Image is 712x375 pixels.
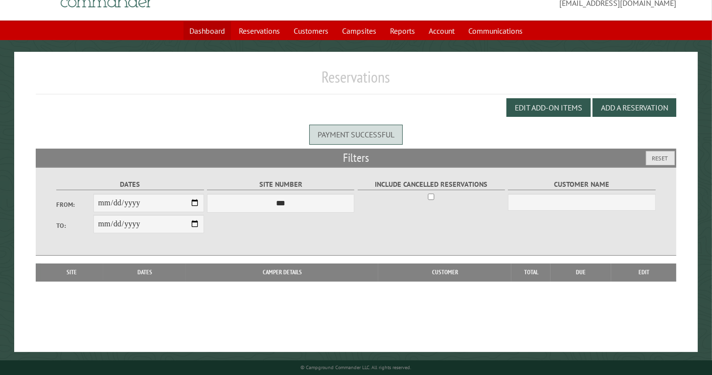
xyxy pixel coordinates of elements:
[462,22,528,40] a: Communications
[423,22,460,40] a: Account
[551,264,611,281] th: Due
[41,264,104,281] th: Site
[336,22,382,40] a: Campsites
[378,264,511,281] th: Customer
[36,67,677,94] h1: Reservations
[288,22,334,40] a: Customers
[56,179,204,190] label: Dates
[508,179,655,190] label: Customer Name
[300,364,411,371] small: © Campground Commander LLC. All rights reserved.
[593,98,676,117] button: Add a Reservation
[103,264,186,281] th: Dates
[36,149,677,167] h2: Filters
[186,264,378,281] th: Camper Details
[358,179,505,190] label: Include Cancelled Reservations
[233,22,286,40] a: Reservations
[184,22,231,40] a: Dashboard
[309,125,403,144] div: Payment successful
[207,179,354,190] label: Site Number
[646,151,675,165] button: Reset
[506,98,591,117] button: Edit Add-on Items
[56,200,93,209] label: From:
[384,22,421,40] a: Reports
[56,221,93,230] label: To:
[611,264,676,281] th: Edit
[511,264,551,281] th: Total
